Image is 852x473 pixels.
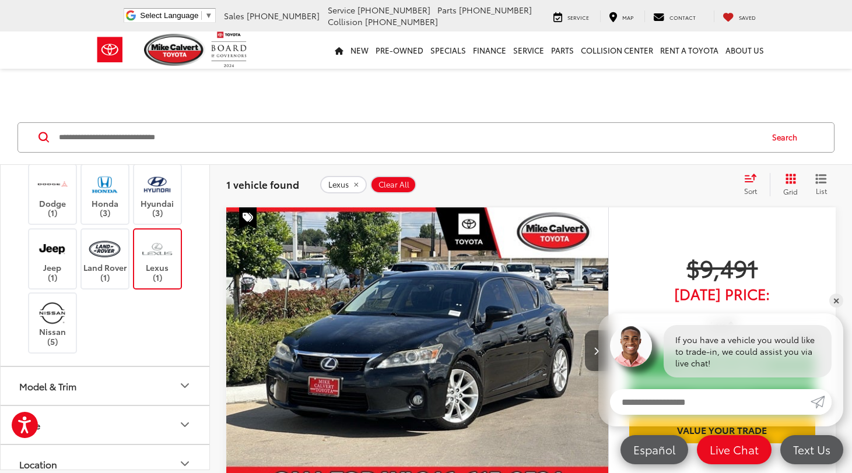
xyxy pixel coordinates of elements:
a: My Saved Vehicles [714,10,765,22]
a: Specials [427,31,469,69]
a: Value Your Trade [629,416,815,443]
span: 1 vehicle found [226,177,299,191]
div: Price [178,418,192,432]
span: Text Us [787,442,836,457]
span: List [815,186,827,196]
span: Special [239,207,257,230]
span: Grid [783,186,798,196]
input: Enter your message [610,389,811,415]
a: Home [331,31,347,69]
a: Finance [469,31,510,69]
span: Service [328,4,355,16]
img: Mike Calvert Toyota in Houston, TX) [89,235,121,263]
label: Land Rover (1) [82,235,129,283]
span: Service [567,13,589,21]
img: Agent profile photo [610,325,652,367]
img: Mike Calvert Toyota in Houston, TX) [36,235,68,263]
a: Contact [644,10,704,22]
a: About Us [722,31,767,69]
span: Map [622,13,633,21]
a: Service [545,10,598,22]
input: Search by Make, Model, or Keyword [58,123,761,151]
a: Text Us [780,435,843,464]
button: Select sort value [738,173,770,196]
div: Location [178,457,192,471]
span: Saved [739,13,756,21]
a: Select Language​ [140,11,212,20]
span: Collision [328,16,363,27]
span: Clear All [378,180,409,189]
a: Service [510,31,548,69]
button: List View [807,173,836,196]
button: Clear All [370,176,416,193]
button: Next image [585,330,608,371]
span: Parts [437,4,457,16]
span: $9,491 [629,253,815,282]
a: Live Chat [697,435,772,464]
div: Location [19,458,57,470]
label: Nissan (5) [29,299,76,347]
span: [PHONE_NUMBER] [365,16,438,27]
a: Submit [811,389,832,415]
a: Parts [548,31,577,69]
span: [DATE] Price: [629,288,815,299]
span: Select Language [140,11,198,20]
span: Contact [669,13,696,21]
label: Dodge (1) [29,171,76,218]
a: Español [620,435,688,464]
span: [PHONE_NUMBER] [357,4,430,16]
span: Live Chat [704,442,765,457]
label: Hyundai (3) [134,171,181,218]
a: Pre-Owned [372,31,427,69]
button: Search [761,123,814,152]
div: If you have a vehicle you would like to trade-in, we could assist you via live chat! [664,325,832,377]
a: Collision Center [577,31,657,69]
a: Rent a Toyota [657,31,722,69]
label: Jeep (1) [29,235,76,283]
div: Model & Trim [19,380,76,391]
img: Mike Calvert Toyota in Houston, TX) [36,171,68,198]
span: [PHONE_NUMBER] [459,4,532,16]
img: Mike Calvert Toyota in Houston, TX) [89,171,121,198]
button: PricePrice [1,406,211,444]
span: [PHONE_NUMBER] [247,10,320,22]
span: Sort [744,186,757,196]
span: ​ [201,11,202,20]
img: Mike Calvert Toyota [144,34,206,66]
a: Map [600,10,642,22]
span: Lexus [328,180,349,189]
img: Mike Calvert Toyota in Houston, TX) [141,171,173,198]
label: Lexus (1) [134,235,181,283]
label: Honda (3) [82,171,129,218]
img: Toyota [88,31,132,69]
button: remove Lexus [320,176,367,193]
span: ▼ [205,11,212,20]
span: Sales [224,10,244,22]
button: Grid View [770,173,807,196]
button: Model & TrimModel & Trim [1,367,211,405]
img: Mike Calvert Toyota in Houston, TX) [141,235,173,263]
img: Mike Calvert Toyota in Houston, TX) [36,299,68,327]
span: Español [627,442,681,457]
div: Model & Trim [178,379,192,393]
a: New [347,31,372,69]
